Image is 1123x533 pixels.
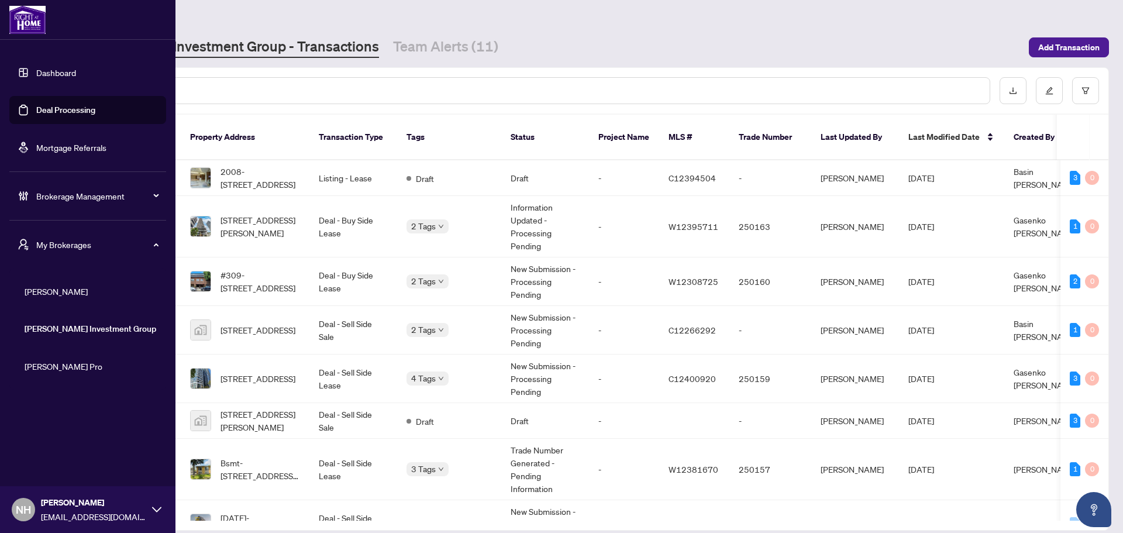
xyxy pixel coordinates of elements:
span: [DATE] [908,276,934,287]
span: [PERSON_NAME] [1014,464,1077,474]
td: - [589,196,659,257]
span: [DATE] [908,173,934,183]
span: filter [1081,87,1090,95]
img: thumbnail-img [191,411,211,431]
span: W12395711 [669,221,718,232]
td: Deal - Sell Side Sale [309,306,397,355]
td: - [729,403,811,439]
button: Add Transaction [1029,37,1109,57]
span: Duplicate Transaction [416,518,492,531]
span: #309-[STREET_ADDRESS] [221,269,300,294]
span: [STREET_ADDRESS] [221,324,295,336]
td: 250159 [729,355,811,403]
th: Last Modified Date [899,115,1004,160]
span: Basin [PERSON_NAME] [1014,166,1077,190]
div: 0 [1085,462,1099,476]
div: 3 [1070,372,1080,386]
th: Property Address [181,115,309,160]
div: 0 [1085,171,1099,185]
td: Information Updated - Processing Pending [501,196,589,257]
span: down [438,327,444,333]
span: edit [1045,87,1053,95]
span: C12394504 [669,173,716,183]
img: thumbnail-img [191,369,211,388]
td: [PERSON_NAME] [811,257,899,306]
span: C12266292 [669,325,716,335]
td: - [589,355,659,403]
td: - [589,439,659,500]
td: Deal - Sell Side Sale [309,403,397,439]
td: - [589,403,659,439]
a: Team Alerts (11) [393,37,498,58]
span: [PERSON_NAME] [1014,519,1077,529]
td: - [589,306,659,355]
div: 0 [1085,274,1099,288]
div: 2 [1070,274,1080,288]
span: Gasenko [PERSON_NAME] [1014,367,1077,390]
div: 0 [1085,372,1099,386]
td: 250160 [729,257,811,306]
span: Brokerage Management [36,190,158,202]
span: 2 Tags [411,274,436,288]
span: down [438,223,444,229]
span: down [438,376,444,381]
span: [STREET_ADDRESS][PERSON_NAME] [221,214,300,239]
td: 250157 [729,439,811,500]
span: Basin [PERSON_NAME] [1014,318,1077,342]
td: [PERSON_NAME] [811,160,899,196]
th: Transaction Type [309,115,397,160]
button: edit [1036,77,1063,104]
span: [DATE] [908,415,934,426]
td: [PERSON_NAME] [811,439,899,500]
img: thumbnail-img [191,216,211,236]
span: Gasenko [PERSON_NAME] [1014,270,1077,293]
span: [DATE] [908,221,934,232]
div: 0 [1085,323,1099,337]
span: [PERSON_NAME] [1014,415,1077,426]
th: MLS # [659,115,729,160]
th: Last Updated By [811,115,899,160]
th: Tags [397,115,501,160]
a: Dashboard [36,67,76,78]
span: 4 Tags [411,372,436,385]
td: [PERSON_NAME] [811,306,899,355]
td: Deal - Sell Side Lease [309,355,397,403]
td: - [589,160,659,196]
div: 1 [1070,462,1080,476]
td: Deal - Buy Side Lease [309,196,397,257]
img: thumbnail-img [191,168,211,188]
span: [DATE] [908,464,934,474]
a: Mortgage Referrals [36,142,106,153]
span: [PERSON_NAME] [25,285,158,298]
span: [PERSON_NAME] [41,496,146,509]
a: Deal Processing [36,105,95,115]
span: [EMAIL_ADDRESS][DOMAIN_NAME] [41,510,146,523]
span: user-switch [18,239,29,250]
span: [STREET_ADDRESS] [221,372,295,385]
td: New Submission - Processing Pending [501,306,589,355]
span: down [438,466,444,472]
td: Deal - Sell Side Lease [309,439,397,500]
span: 3 Tags [411,462,436,476]
span: Bsmt-[STREET_ADDRESS][PERSON_NAME] [221,456,300,482]
span: [DATE] [908,325,934,335]
span: Add Transaction [1038,38,1100,57]
div: 0 [1085,219,1099,233]
td: [PERSON_NAME] [811,355,899,403]
button: filter [1072,77,1099,104]
button: Open asap [1076,492,1111,527]
button: download [1000,77,1026,104]
td: Draft [501,160,589,196]
span: W12341015 [669,519,718,529]
span: Last Modified Date [908,130,980,143]
td: - [729,306,811,355]
span: My Brokerages [36,238,158,251]
td: Draft [501,403,589,439]
td: Listing - Lease [309,160,397,196]
td: - [729,160,811,196]
span: [PERSON_NAME] Investment Group [25,322,158,335]
span: Draft [416,172,434,185]
td: [PERSON_NAME] [811,403,899,439]
div: 1 [1070,323,1080,337]
span: 2 Tags [411,219,436,233]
